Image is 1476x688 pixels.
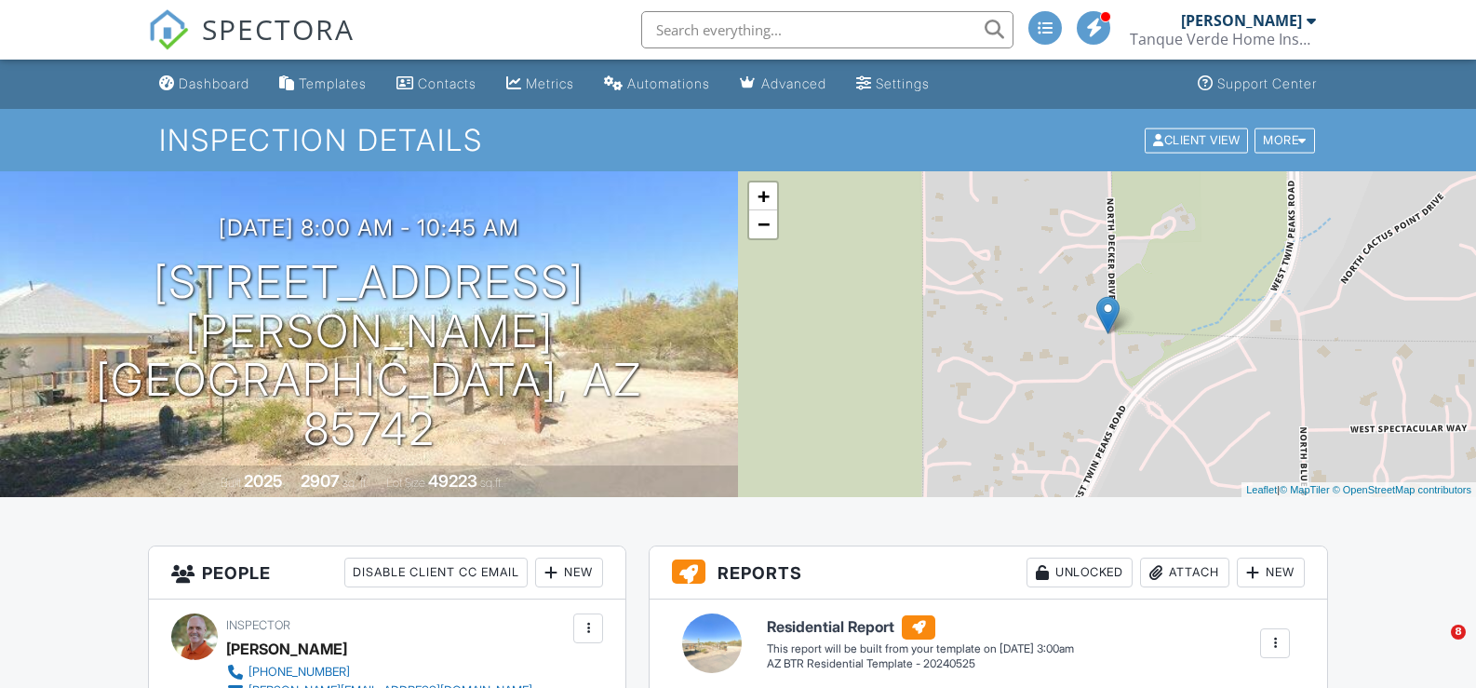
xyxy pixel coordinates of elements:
[761,75,826,91] div: Advanced
[535,558,603,587] div: New
[428,471,477,491] div: 49223
[389,67,484,101] a: Contacts
[767,656,1074,672] div: AZ BTR Residential Template - 20240525
[272,67,374,101] a: Templates
[342,476,369,490] span: sq. ft.
[749,182,777,210] a: Zoom in
[1280,484,1330,495] a: © MapTiler
[226,663,532,681] a: [PHONE_NUMBER]
[1333,484,1471,495] a: © OpenStreetMap contributors
[1413,625,1457,669] iframe: Intercom live chat
[1246,484,1277,495] a: Leaflet
[202,9,355,48] span: SPECTORA
[767,615,1074,640] h6: Residential Report
[597,67,718,101] a: Automations (Advanced)
[1190,67,1324,101] a: Support Center
[299,75,367,91] div: Templates
[386,476,425,490] span: Lot Size
[418,75,476,91] div: Contacts
[480,476,503,490] span: sq.ft.
[221,476,241,490] span: Built
[344,558,528,587] div: Disable Client CC Email
[1241,482,1476,498] div: |
[301,471,340,491] div: 2907
[219,215,519,240] h3: [DATE] 8:00 am - 10:45 am
[1130,30,1316,48] div: Tanque Verde Home Inspections LLC
[641,11,1013,48] input: Search everything...
[226,635,347,663] div: [PERSON_NAME]
[159,124,1316,156] h1: Inspection Details
[849,67,937,101] a: Settings
[248,665,350,680] div: [PHONE_NUMBER]
[244,471,283,491] div: 2025
[767,641,1074,656] div: This report will be built from your template on [DATE] 3:00am
[650,546,1327,600] h3: Reports
[732,67,834,101] a: Advanced
[499,67,582,101] a: Metrics
[152,67,257,101] a: Dashboard
[1237,558,1305,587] div: New
[179,75,249,91] div: Dashboard
[149,546,626,600] h3: People
[1451,625,1466,640] span: 8
[627,75,710,91] div: Automations
[1217,75,1317,91] div: Support Center
[749,210,777,238] a: Zoom out
[30,258,708,454] h1: [STREET_ADDRESS][PERSON_NAME] [GEOGRAPHIC_DATA], AZ 85742
[1181,11,1302,30] div: [PERSON_NAME]
[1143,132,1253,146] a: Client View
[526,75,574,91] div: Metrics
[226,618,290,632] span: Inspector
[148,25,355,64] a: SPECTORA
[876,75,930,91] div: Settings
[1140,558,1229,587] div: Attach
[1255,128,1315,153] div: More
[1026,558,1133,587] div: Unlocked
[1145,128,1248,153] div: Client View
[148,9,189,50] img: The Best Home Inspection Software - Spectora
